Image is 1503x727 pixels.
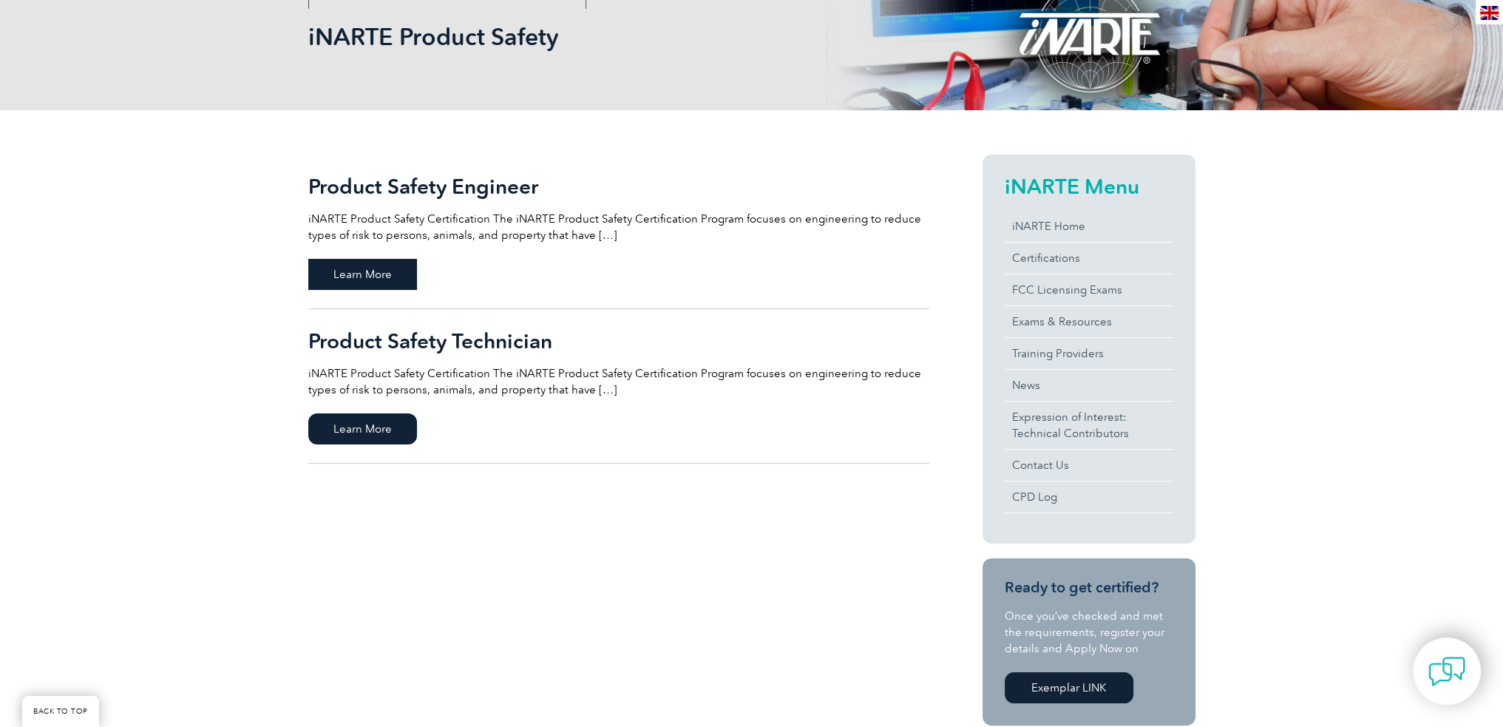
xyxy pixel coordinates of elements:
h2: Product Safety Engineer [308,175,929,198]
a: Product Safety Engineer iNARTE Product Safety Certification The iNARTE Product Safety Certificati... [308,155,929,309]
a: FCC Licensing Exams [1005,274,1173,305]
a: Contact Us [1005,450,1173,481]
span: Learn More [308,413,417,444]
a: BACK TO TOP [22,696,99,727]
img: contact-chat.png [1428,653,1465,690]
p: iNARTE Product Safety Certification The iNARTE Product Safety Certification Program focuses on en... [308,365,929,398]
h3: Ready to get certified? [1005,578,1173,597]
a: News [1005,370,1173,401]
p: Once you’ve checked and met the requirements, register your details and Apply Now on [1005,608,1173,657]
a: Exemplar LINK [1005,672,1133,703]
p: iNARTE Product Safety Certification The iNARTE Product Safety Certification Program focuses on en... [308,211,929,243]
a: iNARTE Home [1005,211,1173,242]
h1: iNARTE Product Safety [308,22,876,51]
a: CPD Log [1005,481,1173,513]
h2: Product Safety Technician [308,329,929,353]
span: Learn More [308,259,417,290]
a: Expression of Interest:Technical Contributors [1005,402,1173,449]
img: en [1480,6,1499,20]
a: Exams & Resources [1005,306,1173,337]
a: Training Providers [1005,338,1173,369]
a: Product Safety Technician iNARTE Product Safety Certification The iNARTE Product Safety Certifica... [308,309,929,464]
a: Certifications [1005,243,1173,274]
h2: iNARTE Menu [1005,175,1173,198]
